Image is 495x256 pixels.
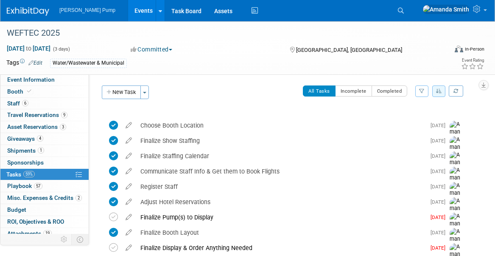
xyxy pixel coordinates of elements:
[76,195,82,201] span: 2
[7,123,66,130] span: Asset Reservations
[450,136,462,174] img: Amanda Smith
[431,153,450,159] span: [DATE]
[121,213,136,221] a: edit
[128,45,176,54] button: Committed
[431,230,450,236] span: [DATE]
[464,46,484,52] div: In-Person
[7,100,28,107] span: Staff
[121,229,136,236] a: edit
[43,230,52,236] span: 19
[136,179,425,194] div: Register Staff
[449,85,463,97] a: Refresh
[7,182,42,189] span: Playbook
[431,199,450,205] span: [DATE]
[431,214,450,220] span: [DATE]
[6,58,42,68] td: Tags
[4,26,438,41] div: WEFTEC 2025
[0,121,89,133] a: Asset Reservations3
[136,118,425,133] div: Choose Booth Location
[28,60,42,66] a: Edit
[61,112,67,118] span: 9
[431,245,450,251] span: [DATE]
[0,74,89,85] a: Event Information
[22,100,28,106] span: 6
[422,5,470,14] img: Amanda Smith
[7,194,82,201] span: Misc. Expenses & Credits
[0,169,89,180] a: Tasks59%
[0,109,89,121] a: Travel Reservations9
[121,183,136,191] a: edit
[431,138,450,144] span: [DATE]
[450,121,462,158] img: Amanda Smith
[0,204,89,216] a: Budget
[431,122,450,128] span: [DATE]
[23,171,35,177] span: 59%
[7,135,43,142] span: Giveaways
[25,45,33,52] span: to
[136,134,425,148] div: Finalize Show Staffing
[121,244,136,252] a: edit
[121,168,136,175] a: edit
[450,182,462,219] img: Amanda Smith
[0,216,89,228] a: ROI, Objectives & ROO
[0,228,89,239] a: Attachments19
[37,135,43,142] span: 4
[136,149,425,163] div: Finalize Staffing Calendar
[431,168,450,174] span: [DATE]
[410,44,484,57] div: Event Format
[121,198,136,206] a: edit
[136,241,425,255] div: Finalize Display & Order Anything Needed
[461,58,484,63] div: Event Rating
[102,85,141,99] button: New Task
[7,159,44,166] span: Sponsorships
[0,145,89,156] a: Shipments1
[60,124,66,130] span: 3
[50,59,127,68] div: Water/Wastewater & Municipal
[59,7,115,13] span: [PERSON_NAME] Pump
[72,234,89,245] td: Toggle Event Tabs
[34,183,42,189] span: 57
[372,85,408,97] button: Completed
[0,157,89,168] a: Sponsorships
[0,86,89,97] a: Booth
[296,47,402,53] span: [GEOGRAPHIC_DATA], [GEOGRAPHIC_DATA]
[431,184,450,190] span: [DATE]
[7,111,67,118] span: Travel Reservations
[450,167,462,204] img: Amanda Smith
[6,171,35,178] span: Tasks
[7,206,26,213] span: Budget
[7,76,55,83] span: Event Information
[455,46,463,52] img: Format-Inperson.png
[121,122,136,129] a: edit
[7,147,44,154] span: Shipments
[136,225,425,240] div: Finalize Booth Layout
[0,133,89,145] a: Giveaways4
[57,234,72,245] td: Personalize Event Tab Strip
[52,46,70,52] span: (3 days)
[450,151,462,189] img: Amanda Smith
[450,197,462,235] img: Amanda Smith
[0,98,89,109] a: Staff6
[7,218,64,225] span: ROI, Objectives & ROO
[7,230,52,237] span: Attachments
[136,164,425,179] div: Communicate Staff Info & Get them to Book Flights
[335,85,372,97] button: Incomplete
[303,85,336,97] button: All Tasks
[7,88,33,95] span: Booth
[27,89,31,94] i: Booth reservation complete
[0,192,89,204] a: Misc. Expenses & Credits2
[121,152,136,160] a: edit
[0,180,89,192] a: Playbook57
[136,210,425,225] div: Finalize Pump(s) to Display
[7,7,49,16] img: ExhibitDay
[6,45,51,52] span: [DATE] [DATE]
[450,213,462,250] img: Amanda Smith
[121,137,136,145] a: edit
[136,195,425,209] div: Adjust Hotel Reservations
[38,147,44,154] span: 1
